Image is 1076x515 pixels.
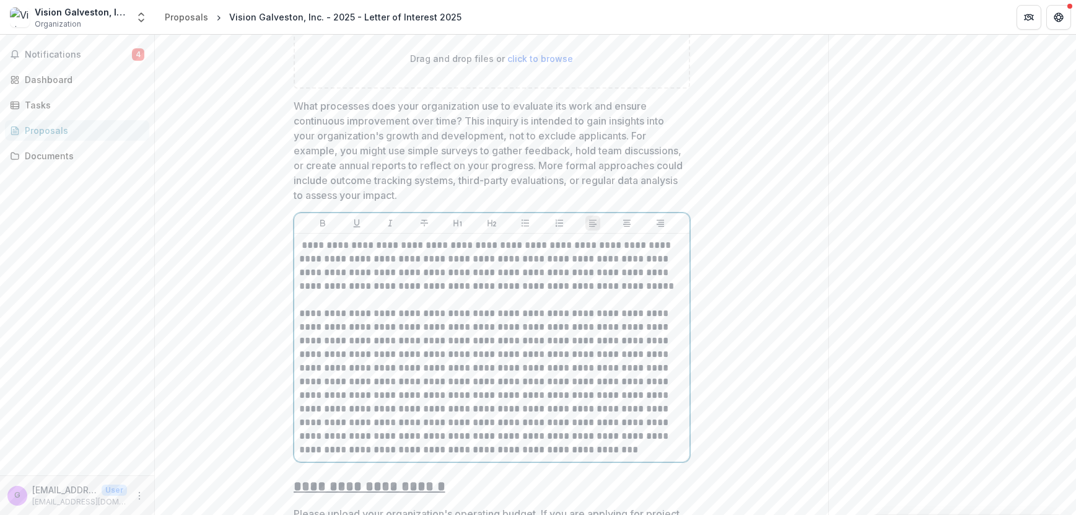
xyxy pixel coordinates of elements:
a: Proposals [160,8,213,26]
button: Get Help [1046,5,1071,30]
div: Dashboard [25,73,139,86]
button: Notifications4 [5,45,149,64]
p: [EMAIL_ADDRESS][DOMAIN_NAME] [32,496,127,508]
p: User [102,485,127,496]
a: Proposals [5,120,149,141]
img: Vision Galveston, Inc. [10,7,30,27]
div: Vision Galveston, Inc. - 2025 - Letter of Interest 2025 [229,11,461,24]
button: Underline [349,216,364,231]
button: Bullet List [518,216,533,231]
button: Align Left [585,216,600,231]
button: Partners [1017,5,1041,30]
p: Drag and drop files or [410,52,573,65]
span: Notifications [25,50,132,60]
a: Tasks [5,95,149,115]
div: Proposals [25,124,139,137]
span: 4 [132,48,144,61]
button: Italicize [383,216,398,231]
div: grants@visiongalveston.com [14,491,20,500]
button: More [132,488,147,503]
div: Vision Galveston, Inc. [35,6,128,19]
span: click to browse [507,53,573,64]
span: Organization [35,19,81,30]
button: Align Center [619,216,634,231]
p: What processes does your organization use to evaluate its work and ensure continuous improvement ... [294,99,683,203]
div: Documents [25,149,139,162]
button: Ordered List [552,216,567,231]
button: Bold [315,216,330,231]
p: [EMAIL_ADDRESS][DOMAIN_NAME] [32,483,97,496]
a: Dashboard [5,69,149,90]
button: Heading 2 [484,216,499,231]
button: Align Right [653,216,668,231]
button: Open entity switcher [133,5,150,30]
nav: breadcrumb [160,8,466,26]
button: Strike [417,216,432,231]
button: Heading 1 [450,216,465,231]
div: Tasks [25,99,139,112]
a: Documents [5,146,149,166]
div: Proposals [165,11,208,24]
